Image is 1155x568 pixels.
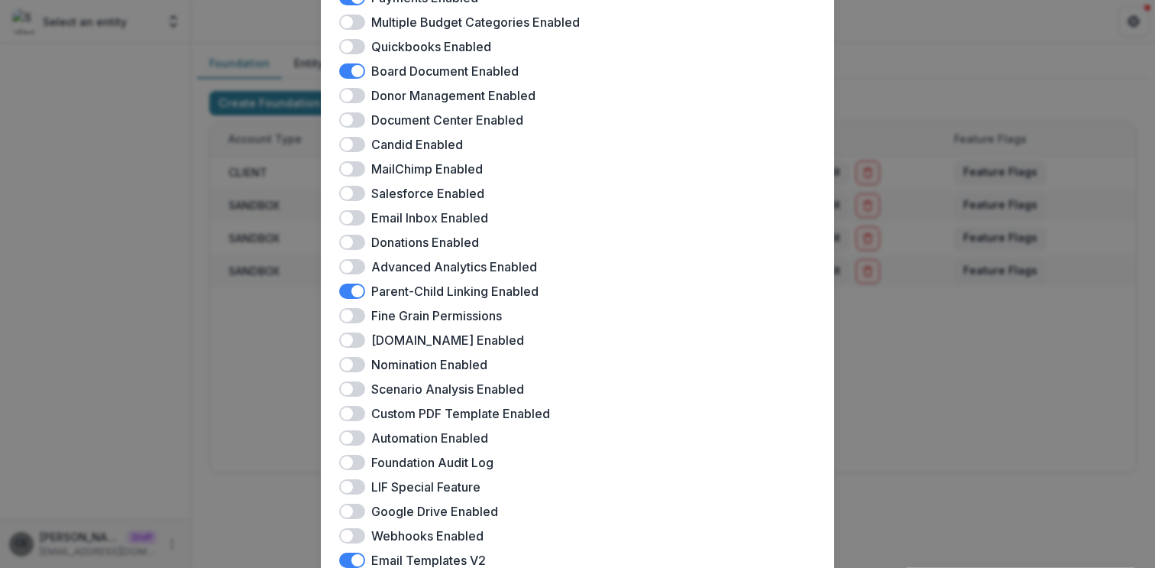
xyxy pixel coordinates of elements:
label: Parent-Child Linking Enabled [371,282,539,300]
label: Nomination Enabled [371,355,487,374]
label: [DOMAIN_NAME] Enabled [371,331,524,349]
label: Board Document Enabled [371,62,519,80]
label: Fine Grain Permissions [371,307,502,325]
label: Webhooks Enabled [371,527,484,545]
label: Donor Management Enabled [371,86,535,105]
label: Advanced Analytics Enabled [371,258,537,276]
label: Candid Enabled [371,135,463,154]
label: MailChimp Enabled [371,160,483,178]
label: Donations Enabled [371,233,479,252]
label: Custom PDF Template Enabled [371,404,550,423]
label: Google Drive Enabled [371,502,498,521]
label: Quickbooks Enabled [371,37,491,56]
label: Email Inbox Enabled [371,209,488,227]
label: Foundation Audit Log [371,453,493,472]
label: Salesforce Enabled [371,184,484,203]
label: Scenario Analysis Enabled [371,380,524,398]
label: Document Center Enabled [371,111,523,129]
label: Automation Enabled [371,429,488,447]
label: Multiple Budget Categories Enabled [371,13,580,31]
label: LIF Special Feature [371,478,480,496]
